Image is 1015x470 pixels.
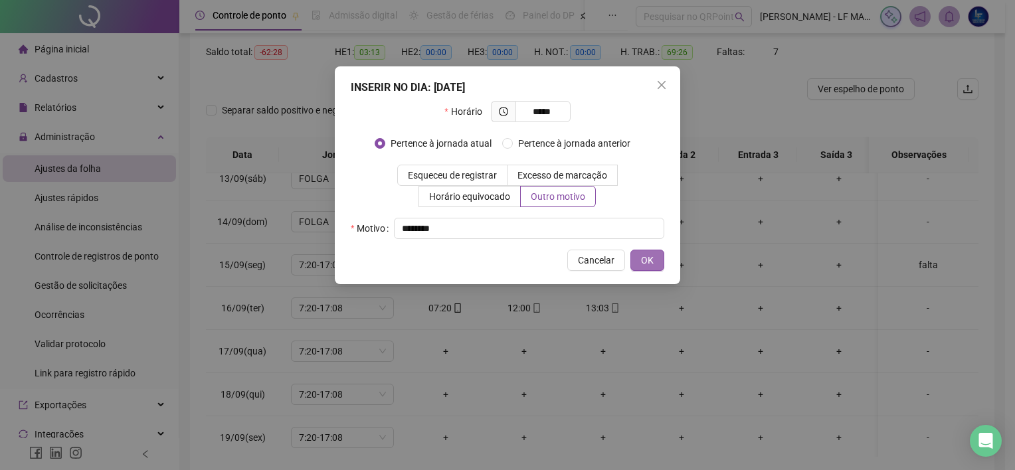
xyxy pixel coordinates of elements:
span: Excesso de marcação [517,170,607,181]
span: Pertence à jornada atual [385,136,497,151]
button: Close [651,74,672,96]
span: Horário equivocado [429,191,510,202]
label: Motivo [351,218,394,239]
button: OK [630,250,664,271]
span: clock-circle [499,107,508,116]
span: close [656,80,667,90]
span: OK [641,253,654,268]
button: Cancelar [567,250,625,271]
div: Open Intercom Messenger [970,425,1002,457]
span: Pertence à jornada anterior [513,136,636,151]
div: INSERIR NO DIA : [DATE] [351,80,664,96]
label: Horário [444,101,490,122]
span: Cancelar [578,253,614,268]
span: Esqueceu de registrar [408,170,497,181]
span: Outro motivo [531,191,585,202]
